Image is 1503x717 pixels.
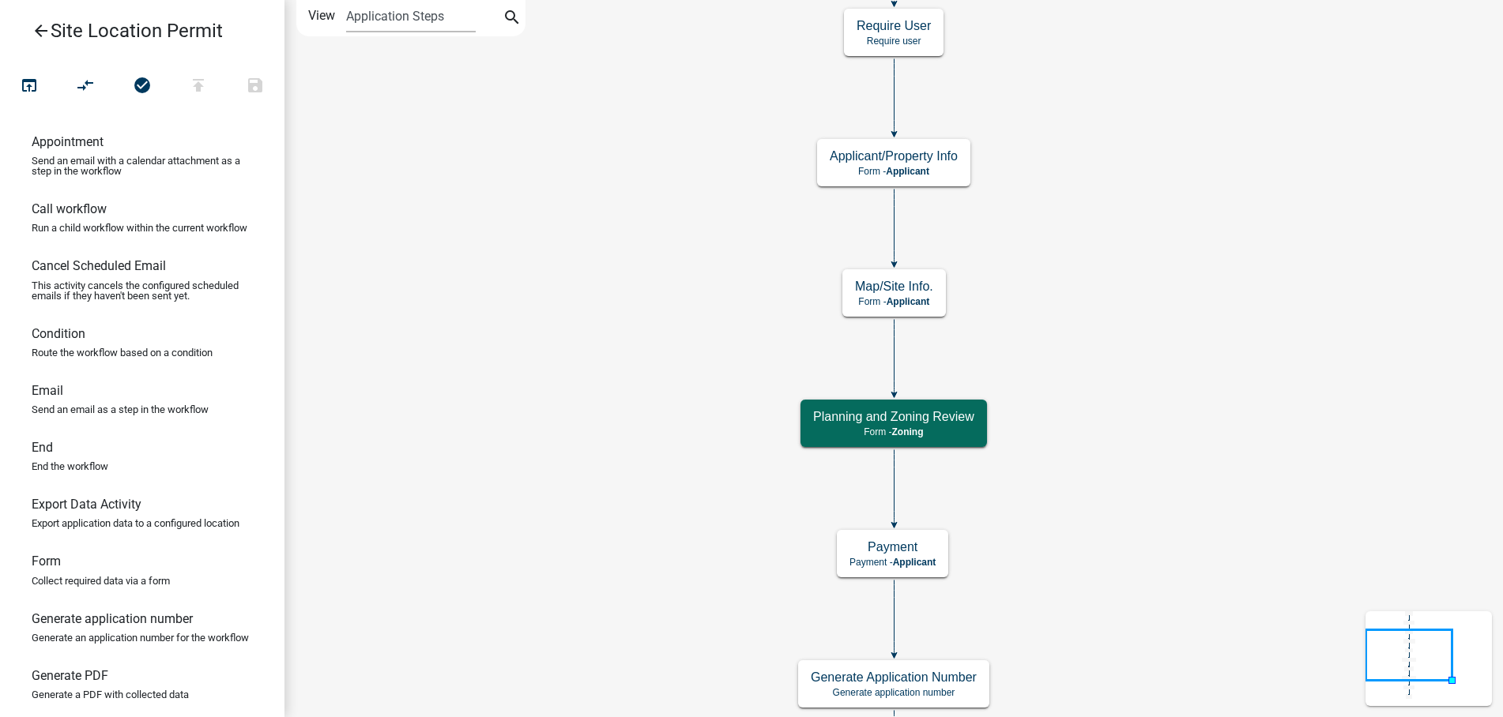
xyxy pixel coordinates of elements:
[499,6,525,32] button: search
[32,518,239,528] p: Export application data to a configured location
[857,18,931,33] h5: Require User
[857,36,931,47] p: Require user
[830,148,958,163] h5: Applicant/Property Info
[855,279,933,294] h5: Map/Site Info.
[32,326,85,341] h6: Condition
[189,76,208,98] i: publish
[246,76,265,98] i: save
[13,13,259,49] a: Site Location Permit
[227,69,284,103] button: Save
[32,554,61,569] h6: Form
[32,461,108,471] p: End the workflow
[849,539,936,554] h5: Payment
[855,296,933,307] p: Form -
[813,426,974,437] p: Form -
[830,166,958,177] p: Form -
[32,689,189,700] p: Generate a PDF with collected data
[32,201,107,216] h6: Call workflow
[811,670,977,685] h5: Generate Application Number
[503,8,522,30] i: search
[32,611,193,626] h6: Generate application number
[32,134,104,149] h6: Appointment
[32,156,253,176] p: Send an email with a calendar attachment as a step in the workflow
[893,557,936,568] span: Applicant
[811,687,977,698] p: Generate application number
[20,76,39,98] i: open_in_browser
[32,280,253,301] p: This activity cancels the configured scheduled emails if they haven't been sent yet.
[886,166,929,177] span: Applicant
[1,69,284,107] div: Workflow actions
[32,440,53,455] h6: End
[114,69,171,103] button: No problems
[32,223,247,233] p: Run a child workflow within the current workflow
[1,69,58,103] button: Test Workflow
[32,21,51,43] i: arrow_back
[849,557,936,568] p: Payment -
[887,296,930,307] span: Applicant
[32,258,166,273] h6: Cancel Scheduled Email
[32,404,209,415] p: Send an email as a step in the workflow
[32,633,249,643] p: Generate an application number for the workflow
[57,69,114,103] button: Auto Layout
[170,69,227,103] button: Publish
[892,426,924,437] span: Zoning
[133,76,152,98] i: check_circle
[32,347,213,358] p: Route the workflow based on a condition
[32,668,108,683] h6: Generate PDF
[813,409,974,424] h5: Planning and Zoning Review
[32,383,63,398] h6: Email
[32,497,141,512] h6: Export Data Activity
[32,576,170,586] p: Collect required data via a form
[77,76,96,98] i: compare_arrows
